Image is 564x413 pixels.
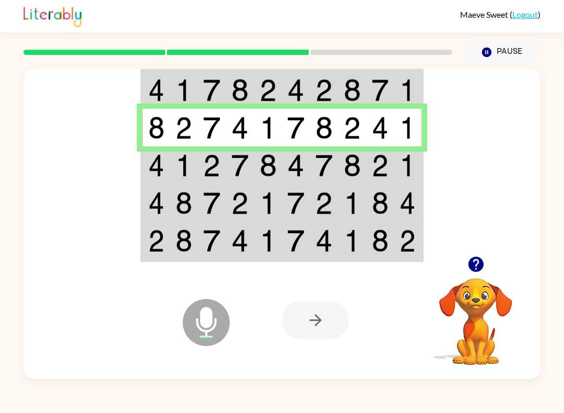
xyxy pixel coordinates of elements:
video: Your browser must support playing .mp4 files to use Literably. Please try using another browser. [424,262,528,366]
img: 7 [203,79,220,101]
img: 2 [203,154,220,177]
img: 8 [231,79,249,101]
img: 1 [175,79,193,101]
img: 1 [344,230,361,252]
img: 4 [148,154,164,177]
img: 2 [231,192,249,214]
img: 7 [287,117,304,139]
img: 8 [260,154,277,177]
img: 2 [344,117,361,139]
img: 8 [175,192,193,214]
img: 7 [203,192,220,214]
img: 8 [372,192,389,214]
img: 2 [372,154,389,177]
img: 8 [148,117,164,139]
img: 1 [175,154,193,177]
img: 2 [315,79,333,101]
img: 4 [148,79,164,101]
img: 4 [372,117,389,139]
img: 2 [175,117,193,139]
img: 1 [399,117,416,139]
img: 1 [260,192,277,214]
span: Maeve Sweet [460,9,510,19]
img: 8 [344,154,361,177]
img: 4 [148,192,164,214]
img: 1 [399,79,416,101]
img: 1 [344,192,361,214]
img: 1 [260,117,277,139]
img: 2 [399,230,416,252]
img: 4 [287,154,304,177]
img: Literably [23,4,81,27]
img: 7 [203,230,220,252]
img: 4 [315,230,333,252]
img: 8 [315,117,333,139]
button: Pause [465,40,540,64]
img: 4 [399,192,416,214]
img: 2 [315,192,333,214]
img: 7 [315,154,333,177]
img: 4 [231,230,249,252]
img: 4 [287,79,304,101]
img: 8 [372,230,389,252]
img: 7 [287,192,304,214]
img: 7 [287,230,304,252]
div: ( ) [460,9,540,19]
img: 2 [260,79,277,101]
img: 7 [372,79,389,101]
img: 1 [260,230,277,252]
img: 2 [148,230,164,252]
img: 8 [175,230,193,252]
img: 8 [344,79,361,101]
img: 7 [203,117,220,139]
img: 1 [399,154,416,177]
img: 7 [231,154,249,177]
a: Logout [512,9,538,19]
img: 4 [231,117,249,139]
